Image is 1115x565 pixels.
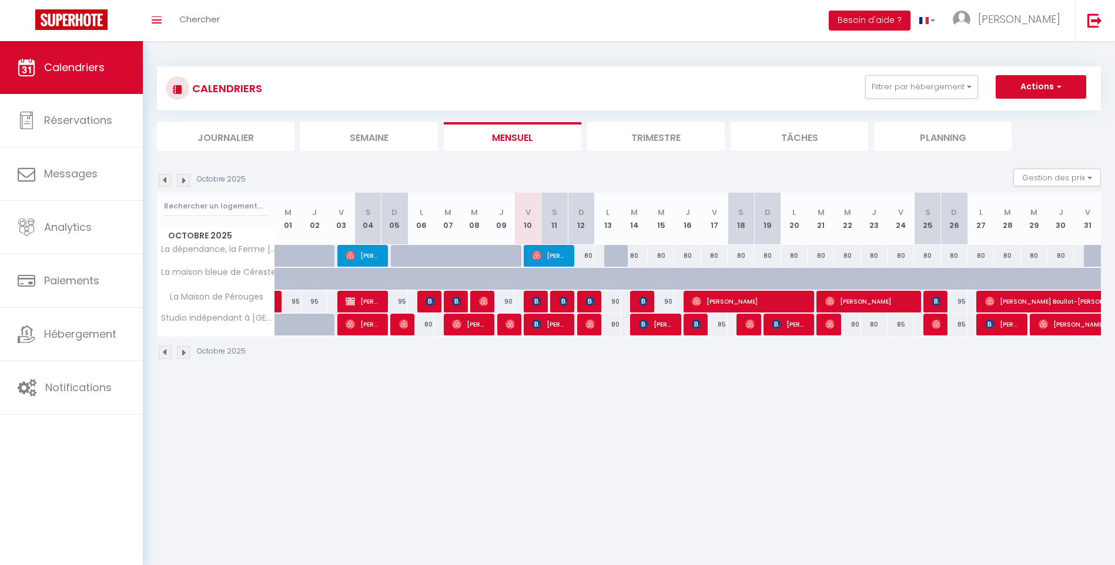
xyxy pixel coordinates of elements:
abbr: D [951,207,957,218]
button: Gestion des prix [1013,169,1101,186]
span: La maison bleue de Céreste [159,268,276,277]
abbr: V [525,207,531,218]
input: Rechercher un logement... [164,196,268,217]
div: 80 [888,245,914,267]
span: Studio indépendant à [GEOGRAPHIC_DATA]. [159,314,277,322]
span: [PERSON_NAME] [426,290,434,312]
div: 85 [888,314,914,335]
abbr: L [979,207,983,218]
p: Octobre 2025 [197,346,246,357]
th: 15 [648,193,674,245]
div: 80 [674,245,701,267]
th: 06 [408,193,434,245]
div: 80 [408,314,434,335]
span: La Maison de Pérouges [159,291,266,304]
th: 21 [808,193,834,245]
span: Calendriers [44,60,105,75]
span: Messages [44,166,98,181]
abbr: S [738,207,744,218]
div: 80 [994,245,1020,267]
div: 90 [648,291,674,312]
abbr: J [1059,207,1063,218]
span: [PERSON_NAME] [346,244,381,267]
abbr: L [420,207,423,218]
abbr: L [606,207,610,218]
th: 04 [354,193,381,245]
th: 23 [861,193,888,245]
div: 80 [861,245,888,267]
th: 05 [381,193,408,245]
abbr: M [844,207,851,218]
span: Paiements [44,273,99,288]
th: 14 [621,193,648,245]
th: 07 [434,193,461,245]
span: [PERSON_NAME] [452,313,487,335]
span: [PERSON_NAME] [399,313,408,335]
span: [PERSON_NAME] [346,313,381,335]
th: 18 [728,193,754,245]
abbr: D [765,207,771,218]
div: 80 [834,245,860,267]
th: 11 [541,193,568,245]
th: 27 [967,193,994,245]
li: Planning [874,122,1012,151]
th: 02 [302,193,328,245]
abbr: V [712,207,717,218]
span: [PERSON_NAME] [772,313,807,335]
div: 85 [941,314,967,335]
th: 10 [514,193,541,245]
span: [PERSON_NAME] [692,313,701,335]
abbr: J [685,207,690,218]
span: [PERSON_NAME] [932,290,940,312]
img: logout [1087,13,1102,28]
th: 20 [781,193,808,245]
abbr: S [925,207,930,218]
div: 80 [1021,245,1047,267]
th: 03 [328,193,354,245]
span: [PERSON_NAME] [825,313,834,335]
th: 26 [941,193,967,245]
th: 30 [1047,193,1074,245]
th: 29 [1021,193,1047,245]
th: 31 [1074,193,1101,245]
abbr: V [1085,207,1090,218]
div: 80 [861,314,888,335]
li: Journalier [157,122,294,151]
button: Filtrer par hébergement [865,75,978,99]
div: 80 [648,245,674,267]
span: [PERSON_NAME] [692,290,806,312]
abbr: J [499,207,504,218]
p: Octobre 2025 [197,174,246,185]
span: [PERSON_NAME] [639,313,674,335]
th: 17 [701,193,728,245]
div: 80 [1047,245,1074,267]
div: 85 [701,314,728,335]
span: [PERSON_NAME] [532,290,541,312]
th: 16 [674,193,701,245]
abbr: S [552,207,557,218]
span: [PERSON_NAME] [825,290,913,312]
button: Besoin d'aide ? [829,11,910,31]
abbr: M [631,207,638,218]
div: 90 [488,291,514,312]
th: 09 [488,193,514,245]
span: [PERSON_NAME] [978,12,1060,26]
th: 19 [754,193,781,245]
th: 12 [568,193,594,245]
abbr: M [471,207,478,218]
img: Super Booking [35,9,108,30]
li: Trimestre [587,122,725,151]
div: 80 [781,245,808,267]
span: Notifications [45,380,112,395]
div: 80 [941,245,967,267]
span: [PERSON_NAME] [639,290,648,312]
span: [PERSON_NAME] [505,313,514,335]
div: 80 [701,245,728,267]
div: 80 [728,245,754,267]
abbr: L [792,207,796,218]
abbr: J [312,207,317,218]
span: Réservations [44,113,112,127]
abbr: V [339,207,344,218]
div: 80 [594,314,621,335]
abbr: S [366,207,371,218]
